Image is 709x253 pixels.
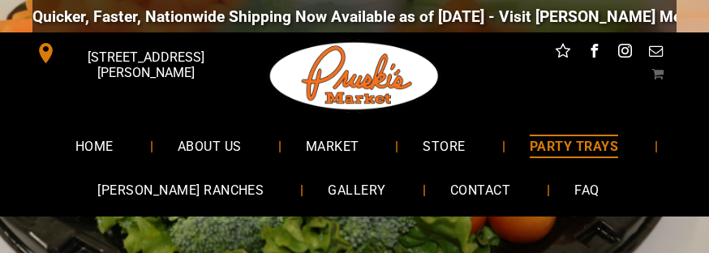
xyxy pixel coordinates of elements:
a: facebook [583,41,604,66]
a: [PERSON_NAME] RANCHES [73,168,288,211]
a: GALLERY [303,168,410,211]
a: MARKET [281,125,384,168]
a: email [645,41,666,66]
a: PARTY TRAYS [505,125,642,168]
a: instagram [614,41,635,66]
a: CONTACT [426,168,535,211]
a: STORE [398,125,489,168]
a: HOME [51,125,138,168]
a: FAQ [550,168,623,211]
span: [STREET_ADDRESS][PERSON_NAME] [59,41,232,88]
img: Pruski-s+Market+HQ+Logo2-1920w.png [267,32,441,120]
a: Social network [552,41,574,66]
a: ABOUT US [153,125,266,168]
a: [STREET_ADDRESS][PERSON_NAME] [24,41,234,66]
